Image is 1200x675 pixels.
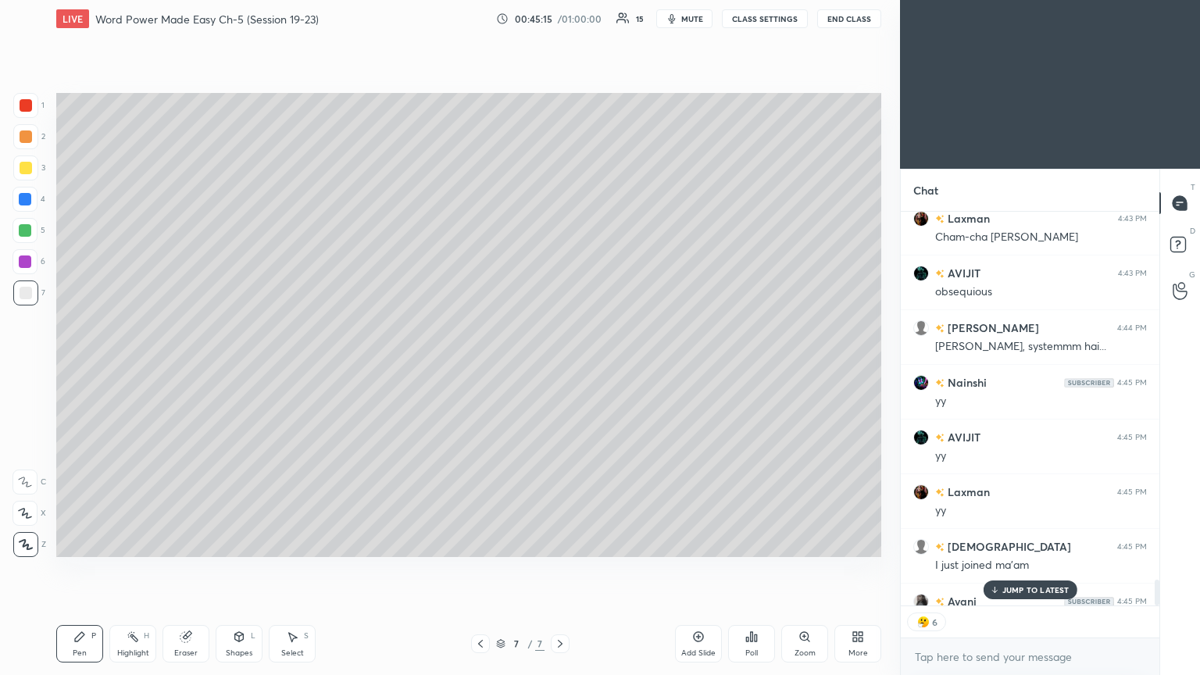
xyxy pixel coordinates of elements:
[935,558,1147,573] div: I just joined ma'am
[945,320,1039,336] h6: [PERSON_NAME]
[945,210,990,227] h6: Laxman
[56,9,89,28] div: LIVE
[12,187,45,212] div: 4
[1190,225,1195,237] p: D
[1189,269,1195,280] p: G
[945,484,990,500] h6: Laxman
[901,212,1159,605] div: grid
[13,124,45,149] div: 2
[795,649,816,657] div: Zoom
[535,637,545,651] div: 7
[1064,597,1114,606] img: Yh7BfnbMxzoAAAAASUVORK5CYII=
[304,632,309,640] div: S
[913,320,929,336] img: default.png
[1117,378,1147,387] div: 4:45 PM
[1117,323,1147,333] div: 4:44 PM
[1117,487,1147,497] div: 4:45 PM
[945,374,987,391] h6: Nainshi
[13,93,45,118] div: 1
[913,594,929,609] img: 1f454bbfbb4e46a3a1e11cc953c35944.jpg
[916,614,931,630] img: thinking_face.png
[945,265,980,281] h6: AVIJIT
[1118,214,1147,223] div: 4:43 PM
[1117,433,1147,442] div: 4:45 PM
[174,649,198,657] div: Eraser
[848,649,868,657] div: More
[901,170,951,211] p: Chat
[1117,542,1147,552] div: 4:45 PM
[935,215,945,223] img: no-rating-badge.077c3623.svg
[12,218,45,243] div: 5
[935,434,945,442] img: no-rating-badge.077c3623.svg
[935,394,1147,409] div: yy
[13,280,45,305] div: 7
[913,211,929,227] img: b28504a4ca3b42c9bc76b6e1c2dfbc54.jpg
[817,9,881,28] button: End Class
[1191,181,1195,193] p: T
[935,339,1147,355] div: [PERSON_NAME], systemmm hai...
[935,448,1147,464] div: yy
[945,593,977,609] h6: Avani
[527,639,532,648] div: /
[95,12,319,27] h4: Word Power Made Easy Ch-5 (Session 19-23)
[12,470,46,495] div: C
[913,430,929,445] img: a505c4d8005146568ead59535ad79292.jpg
[935,503,1147,519] div: yy
[935,324,945,333] img: no-rating-badge.077c3623.svg
[13,532,46,557] div: Z
[73,649,87,657] div: Pen
[12,501,46,526] div: X
[1064,378,1114,387] img: Yh7BfnbMxzoAAAAASUVORK5CYII=
[945,429,980,445] h6: AVIJIT
[1118,269,1147,278] div: 4:43 PM
[722,9,808,28] button: CLASS SETTINGS
[935,379,945,387] img: no-rating-badge.077c3623.svg
[945,538,1071,555] h6: [DEMOGRAPHIC_DATA]
[144,632,149,640] div: H
[745,649,758,657] div: Poll
[913,484,929,500] img: b28504a4ca3b42c9bc76b6e1c2dfbc54.jpg
[935,488,945,497] img: no-rating-badge.077c3623.svg
[681,13,703,24] span: mute
[117,649,149,657] div: Highlight
[935,230,1147,245] div: Cham-cha [PERSON_NAME]
[91,632,96,640] div: P
[509,639,524,648] div: 7
[12,249,45,274] div: 6
[226,649,252,657] div: Shapes
[251,632,255,640] div: L
[913,375,929,391] img: 3
[636,15,644,23] div: 15
[13,155,45,180] div: 3
[931,616,937,628] div: 6
[913,266,929,281] img: a505c4d8005146568ead59535ad79292.jpg
[656,9,712,28] button: mute
[935,598,945,606] img: no-rating-badge.077c3623.svg
[1117,597,1147,606] div: 4:45 PM
[1002,585,1070,595] p: JUMP TO LATEST
[913,539,929,555] img: default.png
[681,649,716,657] div: Add Slide
[281,649,304,657] div: Select
[935,543,945,552] img: no-rating-badge.077c3623.svg
[935,270,945,278] img: no-rating-badge.077c3623.svg
[935,284,1147,300] div: obsequious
